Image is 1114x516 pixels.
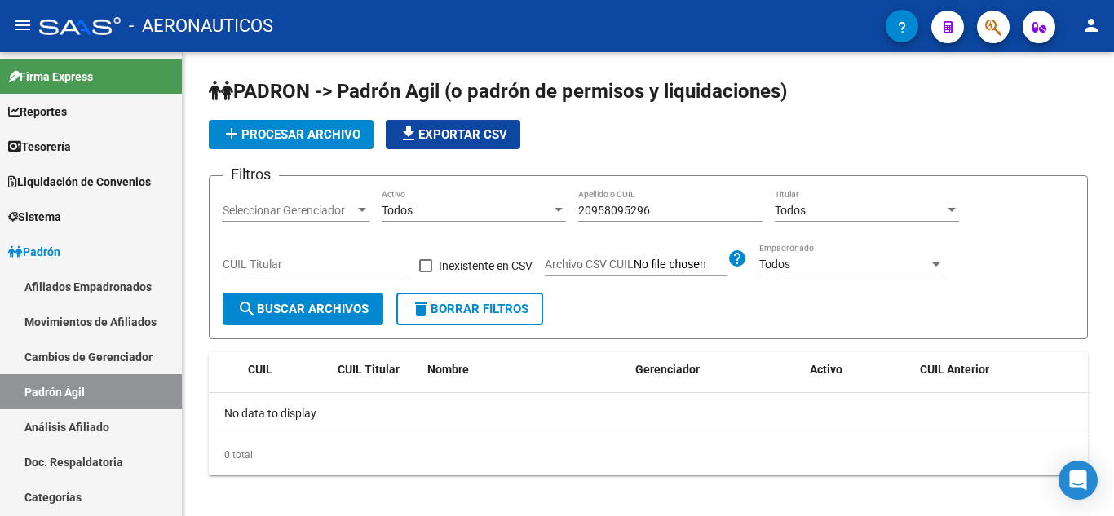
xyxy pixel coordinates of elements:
span: Todos [382,204,413,217]
datatable-header-cell: Gerenciador [629,352,804,387]
span: Archivo CSV CUIL [545,258,634,271]
datatable-header-cell: CUIL Titular [331,352,421,387]
span: PADRON -> Padrón Agil (o padrón de permisos y liquidaciones) [209,80,787,103]
span: Exportar CSV [399,127,507,142]
datatable-header-cell: Nombre [421,352,629,387]
span: Activo [810,363,842,376]
span: Todos [759,258,790,271]
span: CUIL Titular [338,363,400,376]
span: Firma Express [8,68,93,86]
span: Inexistente en CSV [439,256,533,276]
span: Buscar Archivos [237,302,369,316]
span: Todos [775,204,806,217]
mat-icon: add [222,124,241,143]
button: Procesar archivo [209,120,374,149]
span: Sistema [8,208,61,226]
button: Borrar Filtros [396,293,543,325]
span: CUIL [248,363,272,376]
h3: Filtros [223,163,279,186]
mat-icon: file_download [399,124,418,143]
mat-icon: help [727,249,747,268]
input: Archivo CSV CUIL [634,258,727,272]
span: CUIL Anterior [920,363,989,376]
span: Reportes [8,103,67,121]
span: Borrar Filtros [411,302,528,316]
datatable-header-cell: CUIL [241,352,331,387]
mat-icon: person [1081,15,1101,35]
mat-icon: search [237,299,257,319]
mat-icon: menu [13,15,33,35]
span: Gerenciador [635,363,700,376]
mat-icon: delete [411,299,431,319]
span: Procesar archivo [222,127,360,142]
span: Padrón [8,243,60,261]
span: Seleccionar Gerenciador [223,204,355,218]
span: Liquidación de Convenios [8,173,151,191]
datatable-header-cell: CUIL Anterior [913,352,1089,387]
span: Nombre [427,363,469,376]
span: Tesorería [8,138,71,156]
div: No data to display [209,393,1088,434]
button: Exportar CSV [386,120,520,149]
span: - AERONAUTICOS [129,8,273,44]
div: 0 total [209,434,1088,475]
datatable-header-cell: Activo [803,352,913,387]
div: Open Intercom Messenger [1059,461,1098,500]
button: Buscar Archivos [223,293,383,325]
